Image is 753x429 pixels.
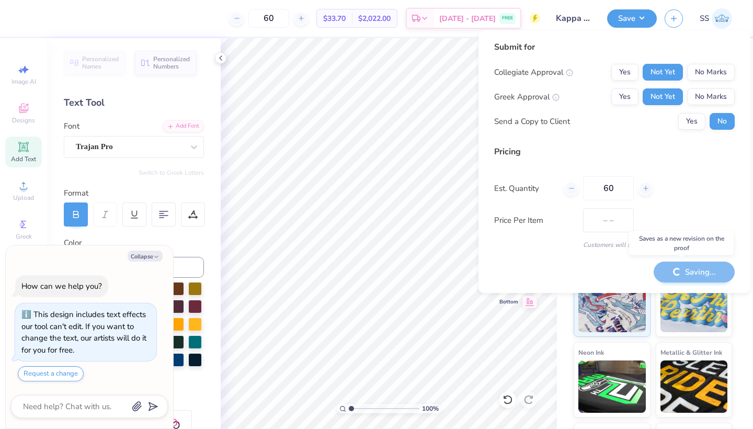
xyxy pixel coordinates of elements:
span: Add Text [11,155,36,163]
button: Not Yet [643,64,683,81]
button: Not Yet [643,88,683,105]
button: Yes [678,113,705,130]
img: Puff Ink [660,280,728,332]
span: Neon Ink [578,347,604,358]
div: Customers will see this price on HQ. [494,240,735,250]
button: No Marks [687,88,735,105]
div: Submit for [494,41,735,53]
img: Savannah Snape [712,8,732,29]
span: [DATE] - [DATE] [439,13,496,24]
span: Personalized Numbers [153,55,190,70]
input: – – [583,176,634,200]
div: This design includes text effects our tool can't edit. If you want to change the text, our artist... [21,309,146,355]
div: Text Tool [64,96,204,110]
span: $33.70 [323,13,346,24]
button: No Marks [687,64,735,81]
span: FREE [502,15,513,22]
div: Send a Copy to Client [494,116,570,128]
span: Bottom [499,298,518,306]
span: Greek [16,232,32,241]
div: Greek Approval [494,91,560,103]
span: Image AI [12,77,36,86]
span: Metallic & Glitter Ink [660,347,722,358]
span: Upload [13,194,34,202]
img: Standard [578,280,646,332]
label: Font [64,120,79,132]
span: 100 % [422,404,439,413]
img: Neon Ink [578,360,646,413]
div: Saves as a new revision on the proof [629,231,734,255]
input: – – [248,9,289,28]
button: No [710,113,735,130]
div: Pricing [494,145,735,158]
div: Format [64,187,205,199]
span: Personalized Names [82,55,119,70]
div: Add Font [163,120,204,132]
button: Yes [611,64,638,81]
button: Yes [611,88,638,105]
label: Est. Quantity [494,183,556,195]
button: Request a change [18,366,84,381]
div: How can we help you? [21,281,102,291]
label: Price Per Item [494,214,575,227]
span: Designs [12,116,35,125]
span: SS [700,13,709,25]
button: Collapse [128,251,163,262]
div: Color [64,237,204,249]
input: Untitled Design [548,8,599,29]
button: Switch to Greek Letters [139,168,204,177]
a: SS [700,8,732,29]
div: Collegiate Approval [494,66,573,78]
button: Save [607,9,657,28]
span: $2,022.00 [358,13,391,24]
img: Metallic & Glitter Ink [660,360,728,413]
